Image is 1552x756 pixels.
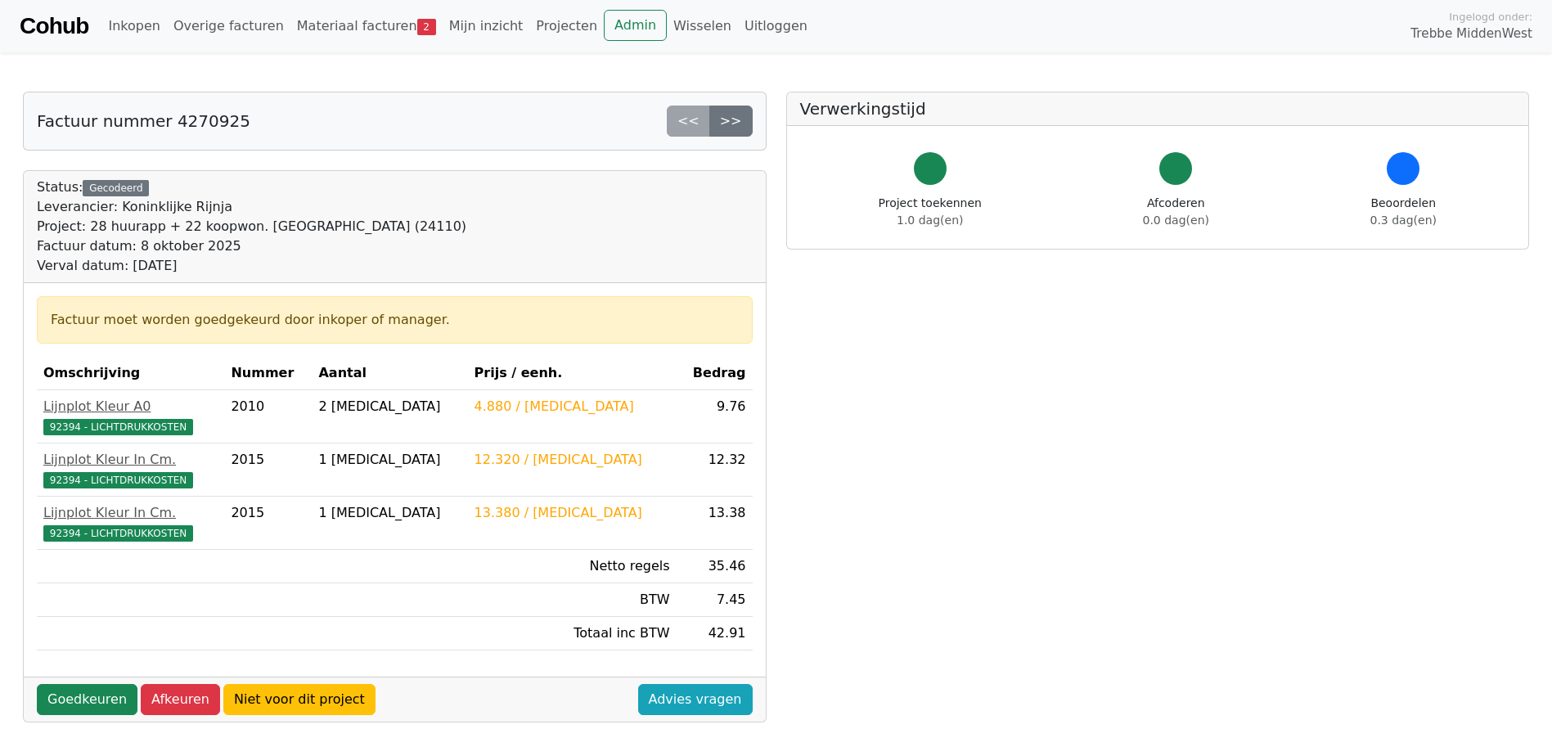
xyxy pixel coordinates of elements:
div: Lijnplot Kleur In Cm. [43,503,218,523]
a: Goedkeuren [37,684,137,715]
td: 2015 [224,443,312,497]
a: Overige facturen [167,10,290,43]
td: 2015 [224,497,312,550]
div: 13.380 / [MEDICAL_DATA] [475,503,670,523]
h5: Factuur nummer 4270925 [37,111,250,131]
span: 92394 - LICHTDRUKKOSTEN [43,525,193,542]
td: Netto regels [468,550,677,583]
div: Factuur datum: 8 oktober 2025 [37,236,466,256]
a: Lijnplot Kleur In Cm.92394 - LICHTDRUKKOSTEN [43,450,218,489]
h5: Verwerkingstijd [800,99,1516,119]
td: BTW [468,583,677,617]
th: Aantal [312,357,467,390]
div: Project toekennen [879,195,982,229]
span: 0.0 dag(en) [1143,214,1209,227]
div: Gecodeerd [83,180,149,196]
div: Beoordelen [1370,195,1437,229]
span: Trebbe MiddenWest [1410,25,1532,43]
span: 0.3 dag(en) [1370,214,1437,227]
a: Lijnplot Kleur In Cm.92394 - LICHTDRUKKOSTEN [43,503,218,542]
a: Projecten [529,10,604,43]
a: Cohub [20,7,88,46]
span: 1.0 dag(en) [897,214,963,227]
div: Status: [37,178,466,276]
div: 2 [MEDICAL_DATA] [318,397,461,416]
a: Advies vragen [638,684,753,715]
td: 2010 [224,390,312,443]
div: Factuur moet worden goedgekeurd door inkoper of manager. [51,310,739,330]
td: 13.38 [677,497,753,550]
th: Bedrag [677,357,753,390]
td: 9.76 [677,390,753,443]
td: 7.45 [677,583,753,617]
div: 12.320 / [MEDICAL_DATA] [475,450,670,470]
a: Niet voor dit project [223,684,376,715]
td: 42.91 [677,617,753,650]
div: Project: 28 huurapp + 22 koopwon. [GEOGRAPHIC_DATA] (24110) [37,217,466,236]
a: Mijn inzicht [443,10,530,43]
td: 35.46 [677,550,753,583]
div: Afcoderen [1143,195,1209,229]
th: Nummer [224,357,312,390]
div: Lijnplot Kleur A0 [43,397,218,416]
div: Verval datum: [DATE] [37,256,466,276]
div: Lijnplot Kleur In Cm. [43,450,218,470]
a: >> [709,106,753,137]
div: 1 [MEDICAL_DATA] [318,503,461,523]
div: 4.880 / [MEDICAL_DATA] [475,397,670,416]
a: Inkopen [101,10,166,43]
span: 92394 - LICHTDRUKKOSTEN [43,419,193,435]
a: Wisselen [667,10,738,43]
th: Prijs / eenh. [468,357,677,390]
a: Afkeuren [141,684,220,715]
td: 12.32 [677,443,753,497]
span: 92394 - LICHTDRUKKOSTEN [43,472,193,488]
th: Omschrijving [37,357,224,390]
a: Admin [604,10,667,41]
a: Materiaal facturen2 [290,10,443,43]
div: 1 [MEDICAL_DATA] [318,450,461,470]
span: 2 [417,19,436,35]
span: Ingelogd onder: [1449,9,1532,25]
div: Leverancier: Koninklijke Rijnja [37,197,466,217]
a: Uitloggen [738,10,814,43]
a: Lijnplot Kleur A092394 - LICHTDRUKKOSTEN [43,397,218,436]
td: Totaal inc BTW [468,617,677,650]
